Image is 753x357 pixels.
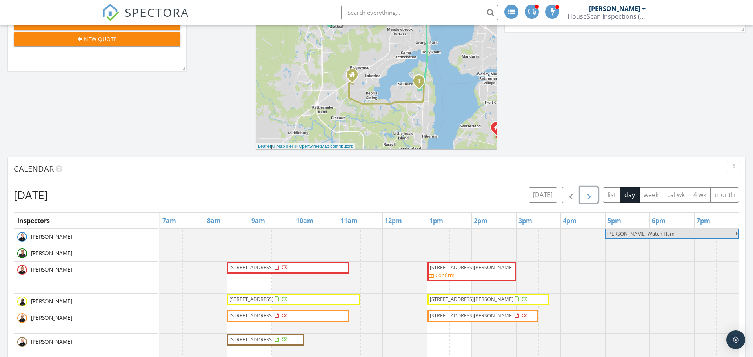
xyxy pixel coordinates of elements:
[17,265,27,275] img: josh_photo1_spectora.jpg
[383,214,404,227] a: 12pm
[102,4,119,21] img: The Best Home Inspection Software - Spectora
[341,5,498,20] input: Search everything...
[160,214,178,227] a: 7am
[695,214,712,227] a: 7pm
[229,336,273,343] span: [STREET_ADDRESS]
[17,248,27,258] img: devin_photo_1.jpg
[710,187,739,203] button: month
[607,230,675,237] span: [PERSON_NAME] Watch Ham
[17,337,27,347] img: home_scan16.jpg
[102,11,189,27] a: SPECTORA
[561,214,578,227] a: 4pm
[606,214,623,227] a: 5pm
[419,81,424,85] div: 1813 Royal Fern Ln, Orange Park, FL 32003
[84,35,117,43] span: New Quote
[29,338,74,346] span: [PERSON_NAME]
[14,32,180,46] button: New Quote
[427,214,445,227] a: 1pm
[417,79,420,84] i: 1
[17,313,27,323] img: shaun_headshot.png
[229,312,273,319] span: [STREET_ADDRESS]
[603,187,620,203] button: list
[272,144,293,149] a: © MapTiler
[639,187,663,203] button: week
[430,312,513,319] span: [STREET_ADDRESS][PERSON_NAME]
[562,187,580,203] button: Previous day
[29,314,74,322] span: [PERSON_NAME]
[435,272,455,278] div: Confirm
[125,4,189,20] span: SPECTORA
[294,214,315,227] a: 10am
[580,187,598,203] button: Next day
[256,143,355,150] div: |
[29,233,74,241] span: [PERSON_NAME]
[726,330,745,349] div: Open Intercom Messenger
[529,187,557,203] button: [DATE]
[14,187,48,203] h2: [DATE]
[689,187,711,203] button: 4 wk
[567,13,646,20] div: HouseScan Inspections (HOME)
[14,163,54,174] span: Calendar
[472,214,489,227] a: 2pm
[229,264,273,271] span: [STREET_ADDRESS]
[517,214,534,227] a: 3pm
[229,295,273,303] span: [STREET_ADDRESS]
[17,297,27,306] img: daven_headshot.jpg
[650,214,668,227] a: 6pm
[17,216,50,225] span: Inspectors
[295,144,353,149] a: © OpenStreetMap contributors
[430,264,513,271] span: [STREET_ADDRESS][PERSON_NAME]
[258,144,271,149] a: Leaflet
[338,214,360,227] a: 11am
[29,249,74,257] span: [PERSON_NAME]
[352,74,357,79] div: 25 Knight Boxx Rd., Orange Park FL 32065
[17,232,27,242] img: home_scan2.jpg
[29,266,74,274] span: [PERSON_NAME]
[663,187,689,203] button: cal wk
[205,214,223,227] a: 8am
[249,214,267,227] a: 9am
[589,5,640,13] div: [PERSON_NAME]
[430,295,513,303] span: [STREET_ADDRESS][PERSON_NAME]
[620,187,640,203] button: day
[29,297,74,305] span: [PERSON_NAME]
